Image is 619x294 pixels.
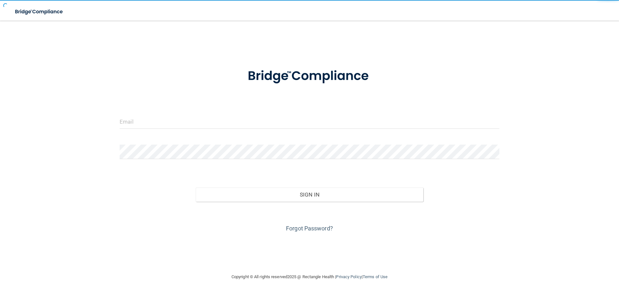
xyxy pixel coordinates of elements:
a: Forgot Password? [286,225,333,232]
img: bridge_compliance_login_screen.278c3ca4.svg [234,59,385,93]
a: Privacy Policy [336,274,361,279]
button: Sign In [196,188,424,202]
input: Email [120,114,499,129]
img: bridge_compliance_login_screen.278c3ca4.svg [10,5,69,18]
a: Terms of Use [363,274,388,279]
div: Copyright © All rights reserved 2025 @ Rectangle Health | | [192,267,427,287]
